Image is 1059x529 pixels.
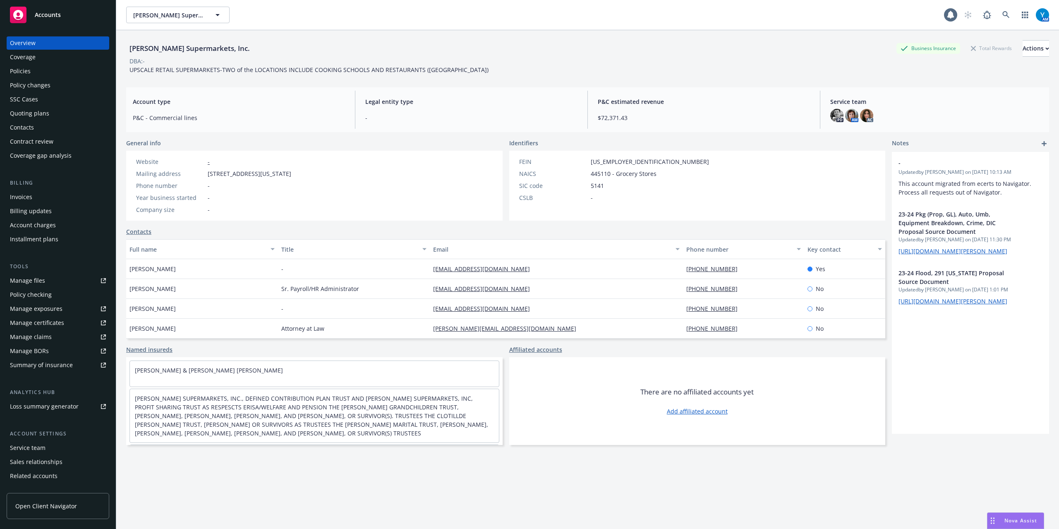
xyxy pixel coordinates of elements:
span: Accounts [35,12,61,18]
div: 23-24 Flood, 291 [US_STATE] Proposal Source DocumentUpdatedby [PERSON_NAME] on [DATE] 1:01 PM[URL... [892,262,1049,312]
span: 5141 [591,181,604,190]
a: [EMAIL_ADDRESS][DOMAIN_NAME] [433,285,537,293]
span: Notes [892,139,909,149]
span: No [816,284,824,293]
span: Identifiers [509,139,538,147]
a: Affiliated accounts [509,345,562,354]
div: Year business started [136,193,204,202]
span: - [365,113,577,122]
span: $72,371.43 [598,113,810,122]
div: SIC code [519,181,587,190]
div: NAICS [519,169,587,178]
span: [PERSON_NAME] Supermarkets, Inc. [133,11,205,19]
div: Overview [10,36,36,50]
a: Summary of insurance [7,358,109,372]
a: Add affiliated account [667,407,728,416]
a: Coverage gap analysis [7,149,109,162]
img: photo [860,109,873,122]
div: 23-24 Pkg (Prop, GL), Auto, Umb, Equipment Breakdown, Crime, DIC Proposal Source DocumentUpdatedb... [892,203,1049,262]
span: [STREET_ADDRESS][US_STATE] [208,169,291,178]
div: Client features [10,483,51,497]
button: Title [278,239,430,259]
div: Title [281,245,417,254]
a: [PHONE_NUMBER] [686,285,744,293]
span: - [281,304,283,313]
span: Open Client Navigator [15,502,77,510]
a: Loss summary generator [7,400,109,413]
span: There are no affiliated accounts yet [640,387,754,397]
div: Business Insurance [896,43,960,53]
div: Contacts [10,121,34,134]
a: Manage files [7,274,109,287]
button: Key contact [804,239,885,259]
span: 23-24 Flood, 291 [US_STATE] Proposal Source Document [898,269,1021,286]
button: [PERSON_NAME] Supermarkets, Inc. [126,7,230,23]
a: Billing updates [7,204,109,218]
a: Sales relationships [7,455,109,469]
a: [EMAIL_ADDRESS][DOMAIN_NAME] [433,305,537,313]
button: Nova Assist [987,512,1044,529]
span: Yes [816,264,825,273]
a: Named insureds [126,345,173,354]
span: P&C - Commercial lines [133,113,345,122]
div: Summary of insurance [10,358,73,372]
a: - [208,158,210,166]
a: Contract review [7,135,109,148]
img: photo [830,109,843,122]
span: Service team [830,97,1042,106]
div: DBA: - [129,57,145,65]
a: Account charges [7,219,109,232]
img: photo [845,109,858,122]
a: Client features [7,483,109,497]
div: Phone number [686,245,792,254]
div: Manage exposures [10,302,62,315]
button: Full name [126,239,278,259]
a: [PHONE_NUMBER] [686,265,744,273]
button: Phone number [683,239,805,259]
div: Actions [1023,41,1049,56]
a: Manage certificates [7,316,109,329]
a: Manage exposures [7,302,109,315]
div: Policies [10,65,31,78]
div: Related accounts [10,469,58,483]
div: Drag to move [987,513,998,529]
a: [PERSON_NAME][EMAIL_ADDRESS][DOMAIN_NAME] [433,325,583,332]
span: No [816,324,824,333]
div: [PERSON_NAME] Supermarkets, Inc. [126,43,253,54]
div: Email [433,245,671,254]
div: Billing [7,179,109,187]
a: [PHONE_NUMBER] [686,305,744,313]
div: Manage files [10,274,45,287]
span: This account migrated from ecerts to Navigator. Process all requests out of Navigator. [898,180,1033,196]
span: - [208,181,210,190]
div: Tools [7,262,109,271]
span: Attorney at Law [281,324,324,333]
span: Account type [133,97,345,106]
span: [US_EMPLOYER_IDENTIFICATION_NUMBER] [591,157,709,166]
div: Quoting plans [10,107,49,120]
a: Overview [7,36,109,50]
button: Actions [1023,40,1049,57]
a: [EMAIL_ADDRESS][DOMAIN_NAME] [433,265,537,273]
a: [PERSON_NAME] SUPERMARKETS, INC., DEFINED CONTRIBUTION PLAN TRUST AND [PERSON_NAME] SUPERMARKETS,... [135,394,488,437]
a: Search [998,7,1014,23]
div: SSC Cases [10,93,38,106]
div: Account charges [10,219,56,232]
a: [URL][DOMAIN_NAME][PERSON_NAME] [898,297,1007,305]
a: Switch app [1017,7,1033,23]
div: Coverage [10,50,36,64]
span: Sr. Payroll/HR Administrator [281,284,359,293]
a: Policy checking [7,288,109,301]
div: Analytics hub [7,388,109,397]
a: Manage claims [7,330,109,344]
span: Updated by [PERSON_NAME] on [DATE] 11:30 PM [898,236,1042,243]
div: Policy changes [10,79,50,92]
button: Email [430,239,683,259]
div: Service team [10,441,46,454]
div: Account settings [7,430,109,438]
div: Company size [136,205,204,214]
span: [PERSON_NAME] [129,284,176,293]
span: [PERSON_NAME] [129,324,176,333]
span: - [208,193,210,202]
